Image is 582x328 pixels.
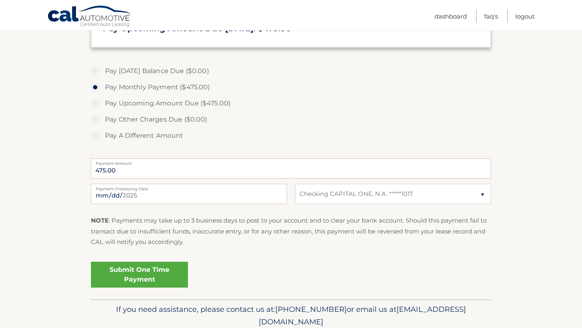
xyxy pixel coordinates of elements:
label: Payment Amount [91,158,491,165]
a: Logout [515,10,535,23]
a: Cal Automotive [47,5,132,29]
input: Payment Date [91,184,287,204]
input: Payment Amount [91,158,491,179]
p: : Payments may take up to 3 business days to post to your account and to clear your bank account.... [91,215,491,247]
strong: NOTE [91,217,109,224]
a: Submit One Time Payment [91,262,188,288]
label: Payment Processing Date [91,184,287,190]
label: Pay Upcoming Amount Due ($475.00) [91,95,491,111]
label: Pay Monthly Payment ($475.00) [91,79,491,95]
label: Pay Other Charges Due ($0.00) [91,111,491,128]
span: [PHONE_NUMBER] [275,305,347,314]
a: Dashboard [434,10,467,23]
label: Pay A Different Amount [91,128,491,144]
a: FAQ's [484,10,498,23]
label: Pay [DATE] Balance Due ($0.00) [91,63,491,79]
